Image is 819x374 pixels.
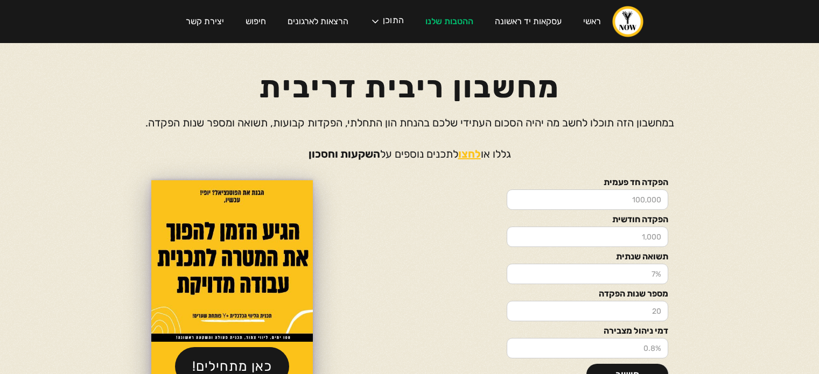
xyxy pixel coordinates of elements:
[612,5,644,38] a: home
[359,5,415,38] div: התוכן
[415,6,484,37] a: ההטבות שלנו
[259,54,560,99] h1: מחשבון ריבית דריבית
[507,215,668,224] label: הפקדה חודשית
[507,290,668,298] label: מספר שנות הפקדה
[145,115,674,162] p: במחשבון הזה תוכלו לחשב מה יהיה הסכום העתידי שלכם בהנחת הון התחלתי, הפקדות קבועות, תשואה ומספר שנו...
[507,178,668,187] label: הפקדה חד פעמית
[507,301,668,321] input: 20
[507,264,668,284] input: 7%
[277,6,359,37] a: הרצאות לארגונים
[507,227,668,247] input: 1,000
[383,16,404,27] div: התוכן
[507,189,668,210] input: 100,000
[572,6,612,37] a: ראשי
[309,147,380,160] strong: השקעות וחסכון
[235,6,277,37] a: חיפוש
[458,147,481,160] a: לחצו
[507,178,668,358] form: Email Form
[175,6,235,37] a: יצירת קשר
[507,338,668,358] input: 0.8%
[507,252,668,261] label: תשואה שנתית
[484,6,572,37] a: עסקאות יד ראשונה
[507,327,668,335] label: דמי ניהול מצבירה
